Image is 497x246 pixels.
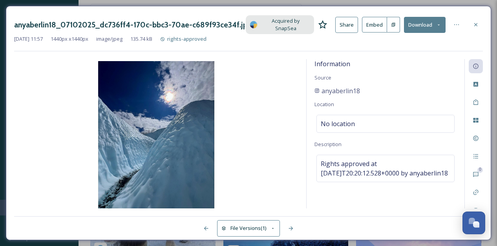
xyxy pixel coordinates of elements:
[314,86,360,96] a: anyaberlin18
[321,119,355,128] span: No location
[314,101,334,108] span: Location
[322,86,360,96] span: anyaberlin18
[462,212,485,234] button: Open Chat
[362,17,387,33] button: Embed
[314,60,350,68] span: Information
[477,167,483,173] div: 0
[404,17,446,33] button: Download
[96,35,122,43] span: image/jpeg
[167,35,206,42] span: rights-approved
[14,35,43,43] span: [DATE] 11:57
[314,74,331,81] span: Source
[51,35,88,43] span: 1440 px x 1440 px
[14,19,245,31] h3: anyaberlin18_07102025_dc736ff4-170c-bbc3-70ae-c689f93ce34f.jpg
[250,21,258,29] img: snapsea-logo.png
[335,17,358,33] button: Share
[217,220,280,236] button: File Versions(1)
[130,35,152,43] span: 135.74 kB
[321,159,450,178] span: Rights approved at [DATE]T20:20:12.528+0000 by anyaberlin18
[314,141,342,148] span: Description
[261,17,310,32] span: Acquired by SnapSea
[14,61,298,215] img: 1cCYl_533NxXNzwk_afvbRsHhb2FGfbMD.jpg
